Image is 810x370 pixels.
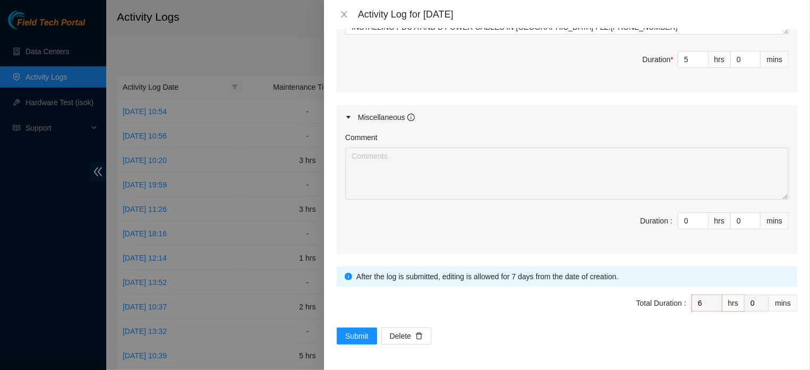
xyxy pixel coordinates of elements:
div: Miscellaneous [358,111,415,123]
span: delete [415,332,423,341]
div: Activity Log for [DATE] [358,8,797,20]
button: Deletedelete [381,328,431,345]
div: Duration : [640,215,672,227]
span: info-circle [407,114,415,121]
button: Submit [337,328,377,345]
div: Total Duration : [636,297,686,309]
button: Close [337,10,352,20]
div: Miscellaneous info-circle [337,105,797,130]
div: mins [769,295,797,312]
div: hrs [709,212,731,229]
label: Comment [345,132,378,143]
textarea: Comment [345,148,789,200]
div: mins [761,51,789,68]
div: hrs [709,51,731,68]
span: Submit [345,330,369,342]
div: hrs [722,295,745,312]
span: caret-right [345,114,352,121]
span: Delete [390,330,411,342]
div: Duration [643,54,673,65]
span: info-circle [345,273,352,280]
div: mins [761,212,789,229]
div: After the log is submitted, editing is allowed for 7 days from the date of creation. [356,271,789,282]
span: close [340,10,348,19]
